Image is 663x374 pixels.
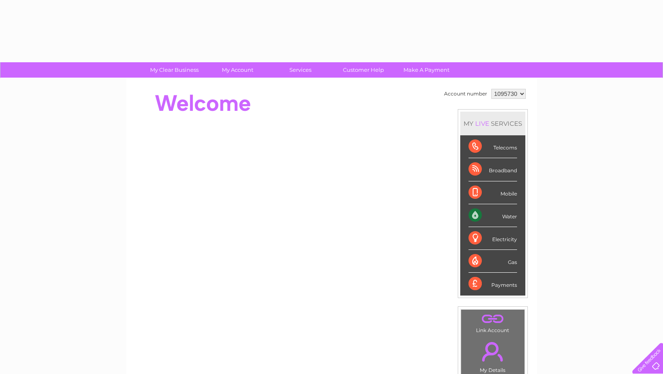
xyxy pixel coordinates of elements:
[203,62,272,78] a: My Account
[474,120,491,127] div: LIVE
[469,158,517,181] div: Broadband
[463,312,522,326] a: .
[442,87,489,101] td: Account number
[266,62,335,78] a: Services
[461,309,525,335] td: Link Account
[463,337,522,366] a: .
[469,135,517,158] div: Telecoms
[460,112,525,135] div: MY SERVICES
[392,62,461,78] a: Make A Payment
[469,227,517,250] div: Electricity
[469,273,517,295] div: Payments
[469,250,517,273] div: Gas
[329,62,398,78] a: Customer Help
[140,62,209,78] a: My Clear Business
[469,204,517,227] div: Water
[469,181,517,204] div: Mobile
